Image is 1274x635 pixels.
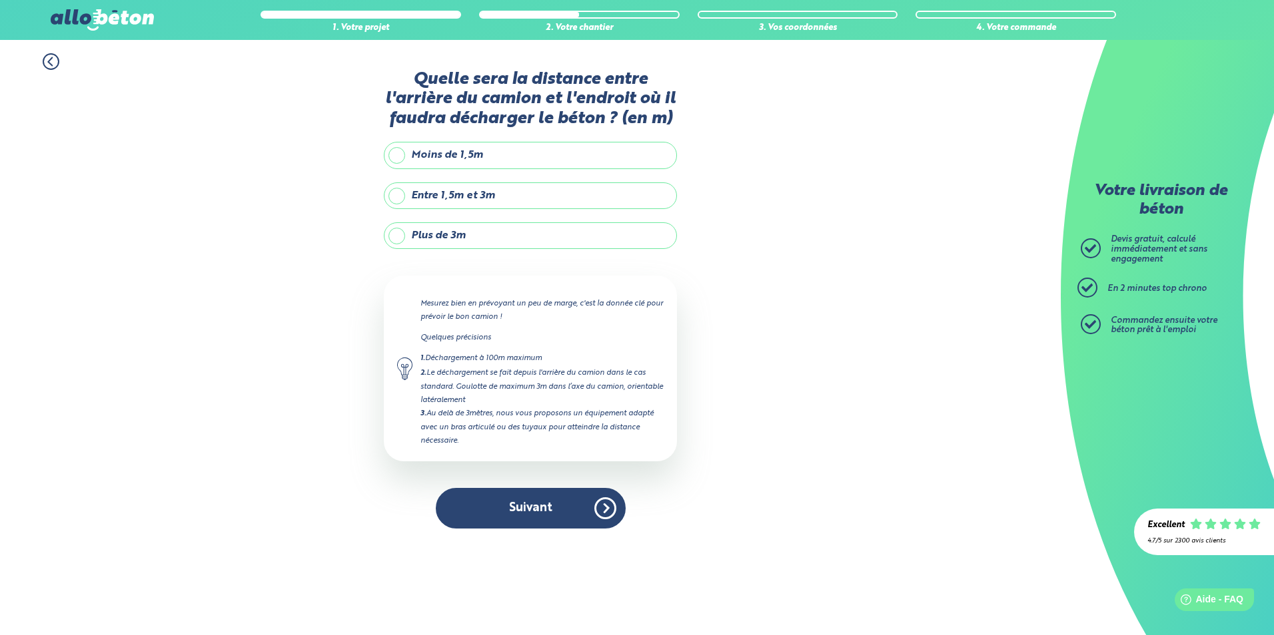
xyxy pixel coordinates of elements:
[420,369,426,377] strong: 2.
[479,23,680,33] div: 2. Votre chantier
[916,23,1116,33] div: 4. Votre commande
[51,9,153,31] img: allobéton
[420,410,426,417] strong: 3.
[420,407,664,447] div: Au delà de 3mètres, nous vous proposons un équipement adapté avec un bras articulé ou des tuyaux ...
[436,488,626,529] button: Suivant
[698,23,898,33] div: 3. Vos coordonnées
[384,70,677,128] label: Quelle sera la distance entre l'arrière du camion et l'endroit où il faudra décharger le béton ? ...
[420,355,425,362] strong: 1.
[384,142,677,168] label: Moins de 1,5m
[420,331,664,344] p: Quelques précisions
[420,351,664,365] div: Déchargement à 100m maximum
[384,222,677,249] label: Plus de 3m
[261,23,461,33] div: 1. Votre projet
[420,297,664,323] p: Mesurez bien en prévoyant un peu de marge, c'est la donnée clé pour prévoir le bon camion !
[420,366,664,407] div: Le déchargement se fait depuis l'arrière du camion dans le cas standard. Goulotte de maximum 3m d...
[1155,583,1259,620] iframe: Help widget launcher
[384,182,677,209] label: Entre 1,5m et 3m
